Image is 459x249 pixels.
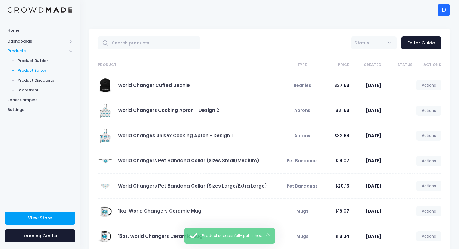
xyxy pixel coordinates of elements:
[118,233,202,239] a: 15oz. World Changers Ceramic Mug
[334,133,349,139] span: $32.68
[118,208,201,214] a: 11oz. World Changers Ceramic Mug
[349,57,381,73] th: Created: activate to sort column ascending
[366,233,381,239] span: [DATE]
[334,82,349,88] span: $27.68
[294,133,310,139] span: Aprons
[294,82,311,88] span: Beanies
[5,212,75,225] a: View Store
[366,107,381,113] span: [DATE]
[413,57,441,73] th: Actions: activate to sort column ascending
[18,58,73,64] span: Product Builder
[8,7,72,13] img: Logo
[355,40,369,46] span: Status
[8,48,67,54] span: Products
[8,27,72,33] span: Home
[18,87,73,93] span: Storefront
[335,183,349,189] span: $20.16
[366,158,381,164] span: [DATE]
[416,206,441,216] a: Actions
[296,233,308,239] span: Mugs
[416,80,441,90] a: Actions
[416,156,441,166] a: Actions
[294,107,310,113] span: Aprons
[28,215,52,221] span: View Store
[202,233,270,239] div: Product successfully published.
[287,158,318,164] span: Pet Bandanas
[366,82,381,88] span: [DATE]
[296,208,308,214] span: Mugs
[287,183,318,189] span: Pet Bandanas
[416,181,441,191] a: Actions
[366,183,381,189] span: [DATE]
[118,107,219,113] a: World Changers Cooking Apron - Design 2
[118,82,190,88] a: World Changer Cuffed Beanie
[284,57,318,73] th: Type: activate to sort column ascending
[401,36,441,49] a: Editor Guide
[318,57,349,73] th: Price: activate to sort column ascending
[98,36,200,49] input: Search products
[335,208,349,214] span: $18.07
[366,133,381,139] span: [DATE]
[8,97,72,103] span: Order Samples
[18,68,73,74] span: Product Editor
[5,229,75,242] a: Learning Center
[416,231,441,241] a: Actions
[335,158,349,164] span: $19.07
[366,208,381,214] span: [DATE]
[438,4,450,16] div: D
[335,233,349,239] span: $18.34
[118,132,233,139] a: World Changes Unisex Cooking Apron - Design 1
[8,38,67,44] span: Dashboards
[416,131,441,141] a: Actions
[336,107,349,113] span: $31.68
[118,183,267,189] a: World Changers Pet Bandana Collar (Sizes Large/Extra Large)
[18,77,73,84] span: Product Discounts
[98,57,284,73] th: Product: activate to sort column ascending
[266,233,270,236] button: ×
[351,36,397,49] span: Status
[8,107,72,113] span: Settings
[22,233,58,239] span: Learning Center
[381,57,413,73] th: Status: activate to sort column ascending
[118,157,259,164] a: World Changers Pet Bandana Collar (Sizes Small/Medium)
[416,106,441,116] a: Actions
